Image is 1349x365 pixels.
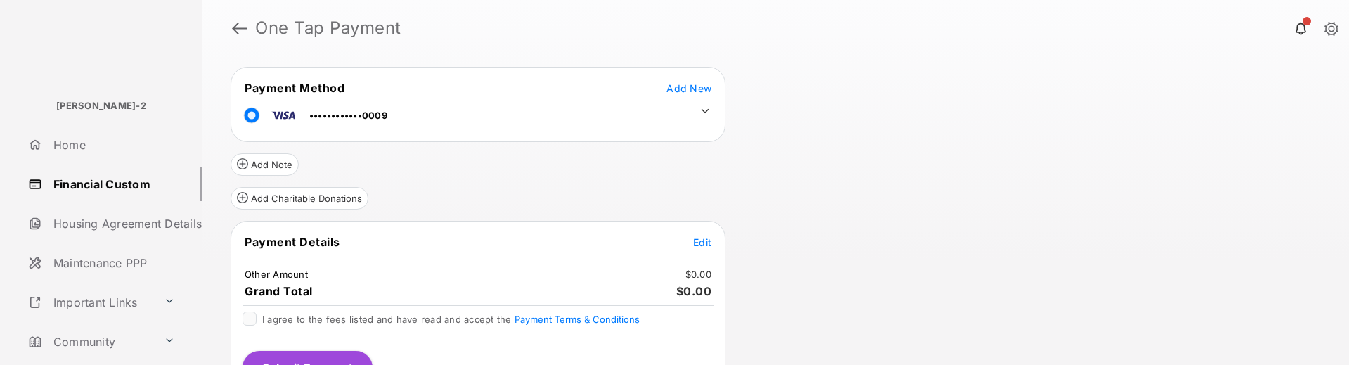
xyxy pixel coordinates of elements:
td: $0.00 [685,268,712,281]
span: Payment Details [245,235,340,249]
span: Grand Total [245,284,313,298]
a: Important Links [22,286,158,319]
a: Community [22,325,158,359]
td: Other Amount [244,268,309,281]
span: Edit [693,236,711,248]
strong: One Tap Payment [255,20,401,37]
button: I agree to the fees listed and have read and accept the [515,314,640,325]
span: $0.00 [676,284,712,298]
button: Add New [666,81,711,95]
button: Edit [693,235,711,249]
button: Add Charitable Donations [231,187,368,210]
p: [PERSON_NAME]-2 [56,99,146,113]
span: Add New [666,82,711,94]
a: Housing Agreement Details [22,207,202,241]
a: Financial Custom [22,167,202,201]
a: Maintenance PPP [22,246,202,280]
a: Home [22,128,202,162]
span: Payment Method [245,81,344,95]
span: I agree to the fees listed and have read and accept the [262,314,640,325]
button: Add Note [231,153,299,176]
span: ••••••••••••0009 [309,110,387,121]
